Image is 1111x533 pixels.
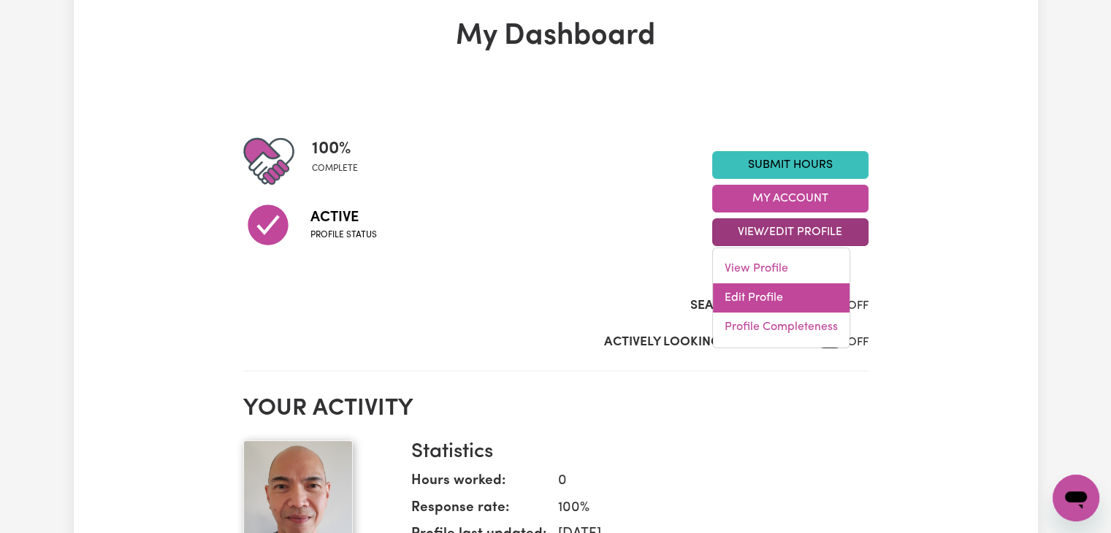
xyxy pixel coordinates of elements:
[243,19,868,54] h1: My Dashboard
[712,248,850,348] div: View/Edit Profile
[411,440,857,465] h3: Statistics
[546,471,857,492] dd: 0
[312,136,358,162] span: 100 %
[310,229,377,242] span: Profile status
[604,333,801,352] label: Actively Looking for Clients
[546,498,857,519] dd: 100 %
[411,471,546,498] dt: Hours worked:
[712,185,868,212] button: My Account
[690,296,801,315] label: Search Visibility
[1053,475,1099,521] iframe: Button to launch messaging window
[847,300,868,312] span: OFF
[847,337,868,348] span: OFF
[310,207,377,229] span: Active
[312,162,358,175] span: complete
[713,312,850,342] a: Profile Completeness
[712,151,868,179] a: Submit Hours
[713,254,850,283] a: View Profile
[312,136,370,187] div: Profile completeness: 100%
[713,283,850,312] a: Edit Profile
[243,395,868,423] h2: Your activity
[712,218,868,246] button: View/Edit Profile
[411,498,546,525] dt: Response rate:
